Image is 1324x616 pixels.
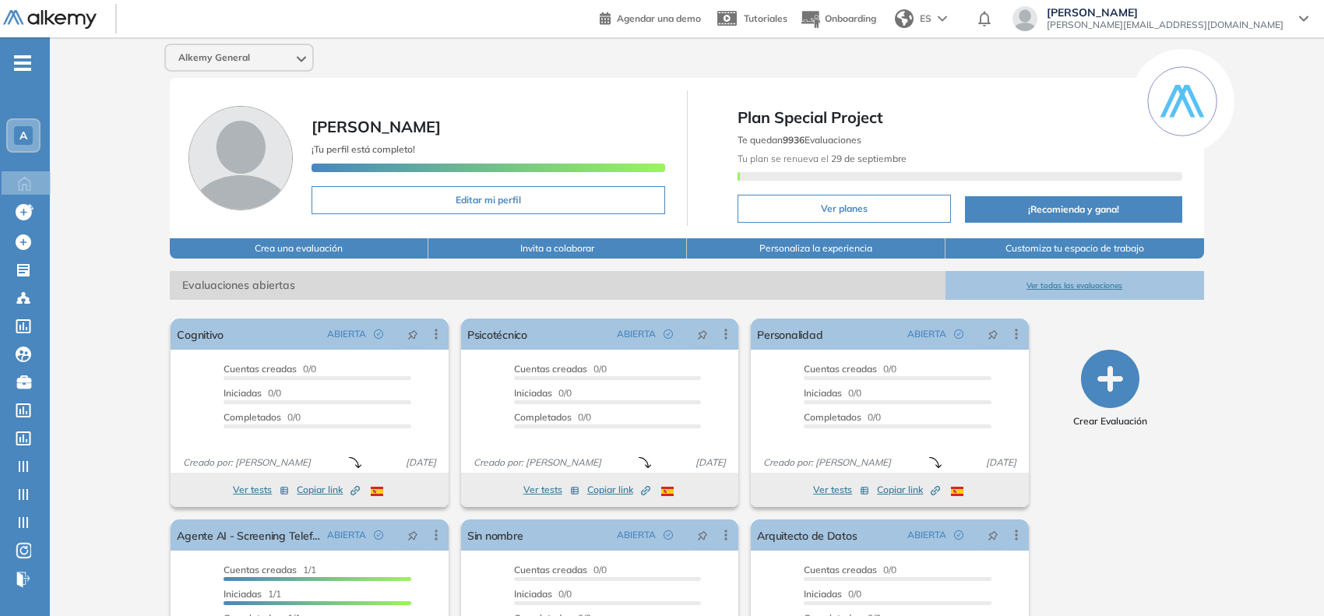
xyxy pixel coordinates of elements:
span: [PERSON_NAME] [1047,6,1284,19]
span: 0/0 [804,387,861,399]
span: Crear Evaluación [1073,414,1147,428]
button: pushpin [976,523,1010,547]
span: Creado por: [PERSON_NAME] [757,456,897,470]
span: Creado por: [PERSON_NAME] [177,456,317,470]
span: pushpin [697,328,708,340]
span: 0/0 [804,564,896,576]
span: Alkemy General [178,51,250,64]
button: pushpin [685,322,720,347]
span: 0/0 [514,588,572,600]
span: Creado por: [PERSON_NAME] [467,456,607,470]
span: pushpin [697,529,708,541]
button: Personaliza la experiencia [687,238,945,259]
button: Copiar link [877,480,940,499]
span: Copiar link [587,483,650,497]
img: Logo [3,10,97,30]
button: pushpin [976,322,1010,347]
a: Agente AI - Screening Telefónico [177,519,321,551]
b: 29 de septiembre [829,153,907,164]
img: ESP [371,487,383,496]
span: Completados [804,411,861,423]
span: ABIERTA [617,327,656,341]
span: ABIERTA [617,528,656,542]
img: Foto de perfil [188,106,293,210]
span: Copiar link [297,483,360,497]
span: Evaluaciones abiertas [170,271,945,300]
span: pushpin [407,529,418,541]
button: Ver tests [233,480,289,499]
span: [PERSON_NAME][EMAIL_ADDRESS][DOMAIN_NAME] [1047,19,1284,31]
span: Onboarding [825,12,876,24]
span: [DATE] [980,456,1023,470]
button: Crea una evaluación [170,238,428,259]
span: 0/0 [224,411,301,423]
span: Te quedan Evaluaciones [738,134,861,146]
a: Sin nombre [467,519,523,551]
button: ¡Recomienda y gana! [965,196,1181,223]
span: 0/0 [514,564,607,576]
span: 1/1 [224,564,316,576]
span: Completados [514,411,572,423]
span: ¡Tu perfil está completo! [312,143,415,155]
span: check-circle [664,329,673,339]
span: Iniciadas [514,387,552,399]
span: check-circle [664,530,673,540]
span: ES [920,12,931,26]
span: Agendar una demo [617,12,701,24]
button: Ver tests [523,480,579,499]
button: Ver planes [738,195,952,223]
span: ABIERTA [907,327,946,341]
span: Cuentas creadas [224,363,297,375]
span: Cuentas creadas [514,363,587,375]
button: Customiza tu espacio de trabajo [945,238,1204,259]
button: pushpin [685,523,720,547]
span: 0/0 [514,363,607,375]
span: 0/0 [514,387,572,399]
span: pushpin [988,529,998,541]
img: ESP [661,487,674,496]
span: check-circle [374,530,383,540]
i: - [14,62,31,65]
button: Copiar link [587,480,650,499]
img: world [895,9,914,28]
b: 9936 [783,134,805,146]
span: Iniciadas [224,588,262,600]
a: Cognitivo [177,319,224,350]
span: ABIERTA [327,327,366,341]
span: A [19,129,27,142]
span: 0/0 [804,588,861,600]
button: Ver todas las evaluaciones [945,271,1204,300]
a: Personalidad [757,319,822,350]
span: Cuentas creadas [224,564,297,576]
span: check-circle [954,329,963,339]
a: Arquitecto de Datos [757,519,857,551]
span: Cuentas creadas [804,363,877,375]
img: arrow [938,16,947,22]
span: Copiar link [877,483,940,497]
span: 0/0 [804,411,881,423]
span: 0/0 [804,363,896,375]
span: [DATE] [689,456,732,470]
button: Ver tests [813,480,869,499]
button: Copiar link [297,480,360,499]
button: Invita a colaborar [428,238,687,259]
span: [DATE] [400,456,442,470]
span: 1/1 [224,588,281,600]
span: 0/0 [514,411,591,423]
span: [PERSON_NAME] [312,117,441,136]
span: pushpin [407,328,418,340]
span: Tutoriales [744,12,787,24]
img: ESP [951,487,963,496]
button: pushpin [396,322,430,347]
span: Tu plan se renueva el [738,153,907,164]
span: 0/0 [224,363,316,375]
span: Cuentas creadas [804,564,877,576]
button: Onboarding [800,2,876,36]
span: ABIERTA [327,528,366,542]
button: Crear Evaluación [1073,350,1147,428]
span: Completados [224,411,281,423]
span: Plan Special Project [738,106,1182,129]
span: ABIERTA [907,528,946,542]
span: Iniciadas [804,387,842,399]
span: check-circle [374,329,383,339]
